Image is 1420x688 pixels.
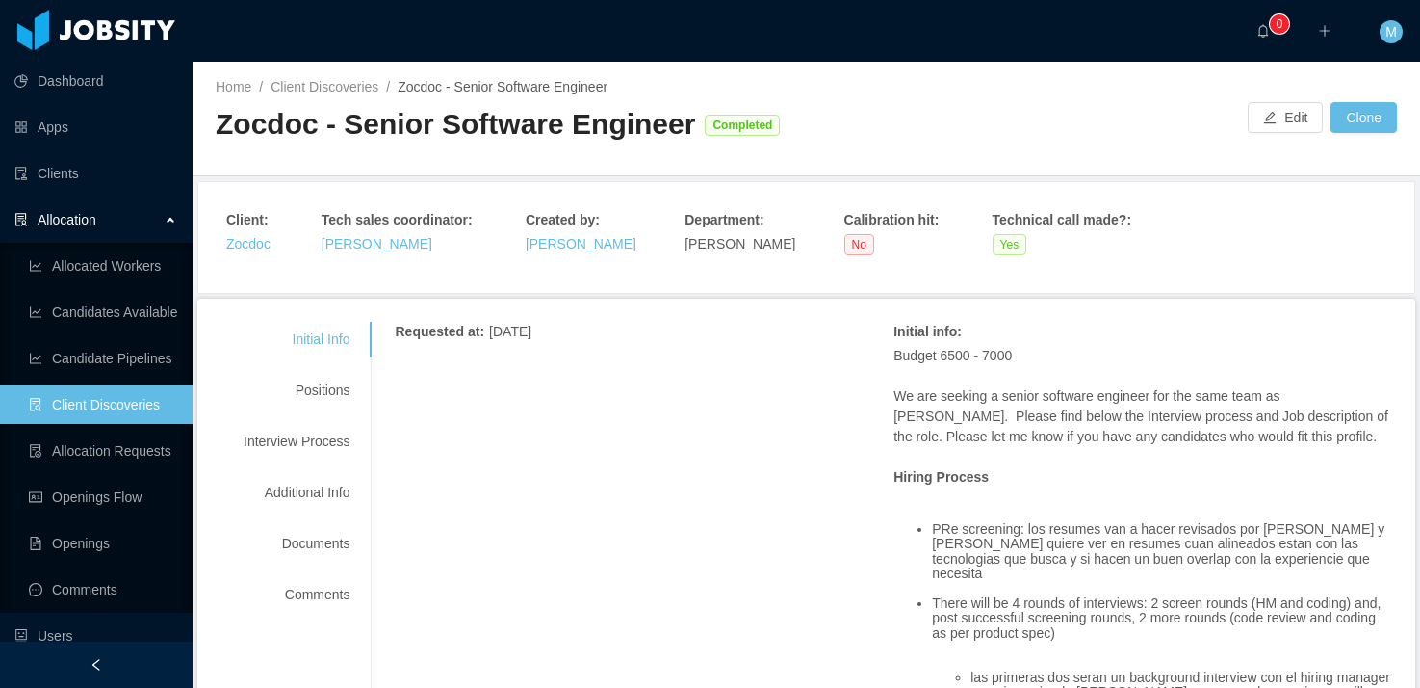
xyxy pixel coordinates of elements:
[29,293,177,331] a: icon: line-chartCandidates Available
[893,346,1392,366] p: Budget 6500 - 7000
[932,596,1392,641] li: There will be 4 rounds of interviews: 2 screen rounds (HM and coding) and, post successful screen...
[1330,102,1397,133] button: Clone
[684,236,795,251] span: [PERSON_NAME]
[14,617,177,655] a: icon: robotUsers
[29,339,177,378] a: icon: line-chartCandidate Pipelines
[705,115,780,136] span: Completed
[29,570,177,609] a: icon: messageComments
[220,373,373,409] div: Positions
[993,212,1131,227] strong: Technical call made? :
[844,234,874,255] span: No
[14,108,177,146] a: icon: appstoreApps
[395,324,484,339] strong: Requested at :
[1256,24,1270,38] i: icon: bell
[932,522,1392,582] li: PRe screening: los resumes van a hacer revisados por [PERSON_NAME] y [PERSON_NAME] quiere ver en ...
[29,432,177,470] a: icon: file-doneAllocation Requests
[844,212,940,227] strong: Calibration hit :
[220,475,373,511] div: Additional Info
[271,79,378,94] a: Client Discoveries
[216,105,695,145] div: Zocdoc - Senior Software Engineer
[220,424,373,460] div: Interview Process
[220,526,373,562] div: Documents
[1318,24,1331,38] i: icon: plus
[226,236,271,251] a: Zocdoc
[526,212,600,227] strong: Created by :
[38,212,96,227] span: Allocation
[526,236,636,251] a: [PERSON_NAME]
[29,478,177,516] a: icon: idcardOpenings Flow
[893,469,989,485] strong: Hiring Process
[29,385,177,424] a: icon: file-searchClient Discoveries
[1248,102,1323,133] button: icon: editEdit
[1270,14,1289,34] sup: 0
[322,236,432,251] a: [PERSON_NAME]
[259,79,263,94] span: /
[322,212,473,227] strong: Tech sales coordinator :
[220,577,373,613] div: Comments
[398,79,607,94] span: Zocdoc - Senior Software Engineer
[489,324,531,339] span: [DATE]
[1385,20,1397,43] span: M
[14,154,177,193] a: icon: auditClients
[893,324,962,339] strong: Initial info :
[226,212,269,227] strong: Client :
[216,79,251,94] a: Home
[29,247,177,285] a: icon: line-chartAllocated Workers
[14,62,177,100] a: icon: pie-chartDashboard
[893,386,1392,447] p: We are seeking a senior software engineer for the same team as [PERSON_NAME]. Please find below t...
[386,79,390,94] span: /
[29,524,177,563] a: icon: file-textOpenings
[14,213,28,226] i: icon: solution
[220,322,373,357] div: Initial Info
[684,212,763,227] strong: Department :
[993,234,1027,255] span: Yes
